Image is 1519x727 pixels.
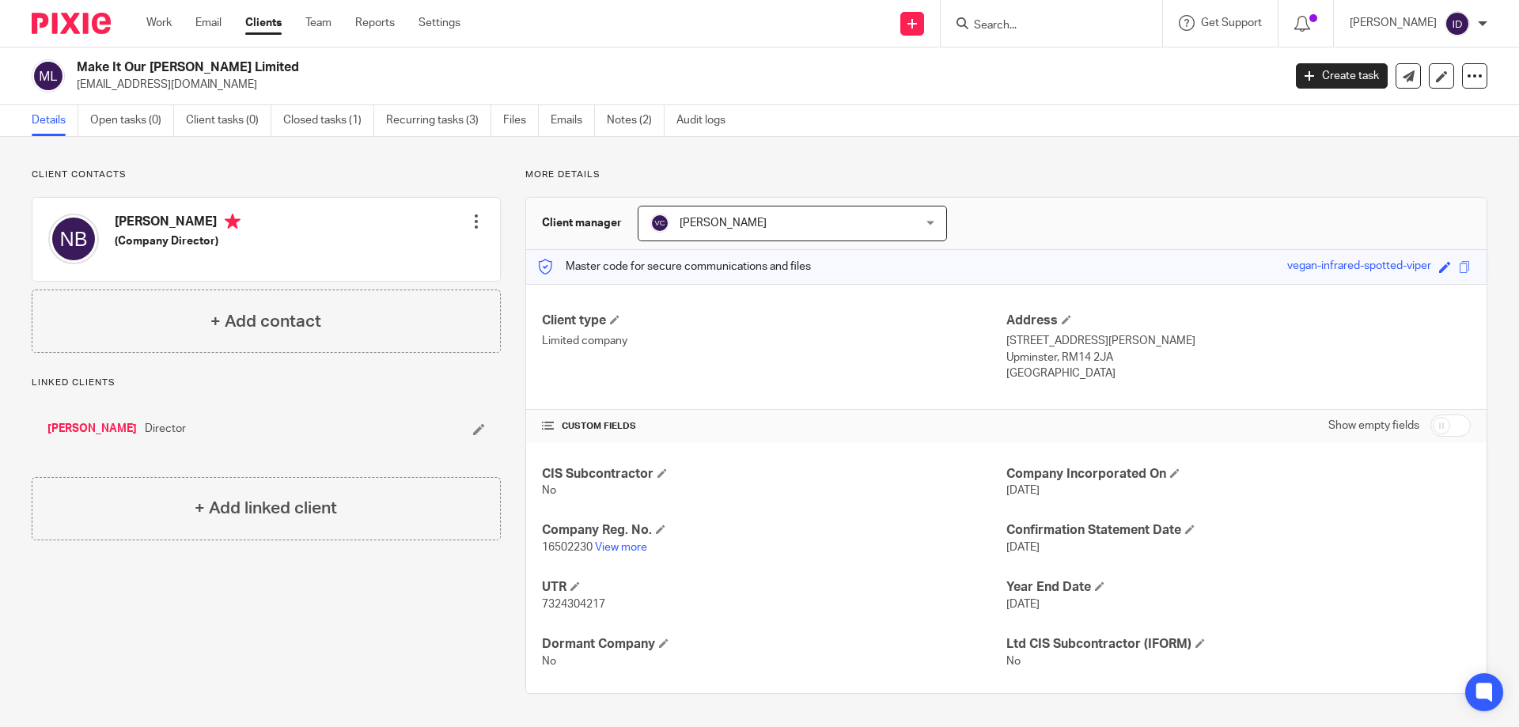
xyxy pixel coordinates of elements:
label: Show empty fields [1328,418,1419,434]
a: Client tasks (0) [186,105,271,136]
h4: Dormant Company [542,636,1006,653]
a: View more [595,542,647,553]
div: vegan-infrared-spotted-viper [1287,258,1431,276]
p: [EMAIL_ADDRESS][DOMAIN_NAME] [77,77,1272,93]
a: Emails [551,105,595,136]
h4: UTR [542,579,1006,596]
a: Team [305,15,331,31]
h4: Company Incorporated On [1006,466,1471,483]
a: Work [146,15,172,31]
h4: Confirmation Statement Date [1006,522,1471,539]
a: Create task [1296,63,1388,89]
span: 16502230 [542,542,593,553]
p: [STREET_ADDRESS][PERSON_NAME] [1006,333,1471,349]
a: Email [195,15,222,31]
h4: Address [1006,312,1471,329]
h4: [PERSON_NAME] [115,214,241,233]
p: More details [525,168,1487,181]
a: Notes (2) [607,105,665,136]
h4: CUSTOM FIELDS [542,420,1006,433]
span: 7324304217 [542,599,605,610]
a: Audit logs [676,105,737,136]
h4: CIS Subcontractor [542,466,1006,483]
a: Details [32,105,78,136]
p: Linked clients [32,377,501,389]
p: Limited company [542,333,1006,349]
h4: Ltd CIS Subcontractor (IFORM) [1006,636,1471,653]
img: svg%3E [32,59,65,93]
span: No [542,656,556,667]
h4: Year End Date [1006,579,1471,596]
span: [DATE] [1006,542,1040,553]
a: Files [503,105,539,136]
a: Clients [245,15,282,31]
h4: + Add contact [210,309,321,334]
p: Master code for secure communications and files [538,259,811,275]
img: svg%3E [650,214,669,233]
span: No [1006,656,1021,667]
img: Pixie [32,13,111,34]
h4: Client type [542,312,1006,329]
h3: Client manager [542,215,622,231]
h4: + Add linked client [195,496,337,521]
span: No [542,485,556,496]
span: [DATE] [1006,599,1040,610]
p: [PERSON_NAME] [1350,15,1437,31]
a: Settings [419,15,460,31]
a: Reports [355,15,395,31]
img: svg%3E [1445,11,1470,36]
h2: Make It Our [PERSON_NAME] Limited [77,59,1033,76]
span: Get Support [1201,17,1262,28]
input: Search [972,19,1115,33]
span: Director [145,421,186,437]
h4: Company Reg. No. [542,522,1006,539]
span: [DATE] [1006,485,1040,496]
a: Open tasks (0) [90,105,174,136]
h5: (Company Director) [115,233,241,249]
a: Closed tasks (1) [283,105,374,136]
p: Upminster, RM14 2JA [1006,350,1471,365]
img: svg%3E [48,214,99,264]
a: [PERSON_NAME] [47,421,137,437]
i: Primary [225,214,241,229]
a: Recurring tasks (3) [386,105,491,136]
p: [GEOGRAPHIC_DATA] [1006,365,1471,381]
p: Client contacts [32,168,501,181]
span: [PERSON_NAME] [680,218,767,229]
